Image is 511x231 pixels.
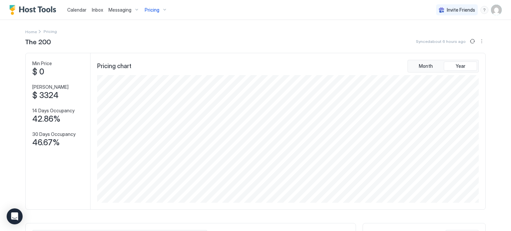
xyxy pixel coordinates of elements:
a: Home [25,28,37,35]
span: Min Price [32,60,52,66]
span: Year [456,63,465,69]
div: tab-group [408,60,479,72]
a: Calendar [67,6,86,13]
span: Month [419,63,433,69]
div: Breadcrumb [25,28,37,35]
div: Open Intercom Messenger [7,208,23,224]
button: Month [409,61,442,71]
div: menu [478,37,486,45]
span: 46.67% [32,138,60,148]
span: Inbox [92,7,103,13]
span: Calendar [67,7,86,13]
span: $ 3324 [32,90,59,100]
span: $ 0 [32,67,44,77]
span: 14 Days Occupancy [32,108,75,114]
a: Inbox [92,6,103,13]
span: 30 Days Occupancy [32,131,76,137]
a: Host Tools Logo [9,5,59,15]
button: Sync prices [468,37,476,45]
span: Pricing chart [97,62,131,70]
div: menu [480,6,488,14]
button: More options [478,37,486,45]
span: Breadcrumb [44,29,57,34]
div: User profile [491,5,502,15]
button: Year [444,61,477,71]
span: [PERSON_NAME] [32,84,69,90]
span: 42.86% [32,114,61,124]
span: Home [25,29,37,34]
span: Invite Friends [447,7,475,13]
span: Pricing [145,7,159,13]
span: Synced about 6 hours ago [416,39,466,44]
span: Messaging [108,7,131,13]
span: The 200 [25,36,51,46]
